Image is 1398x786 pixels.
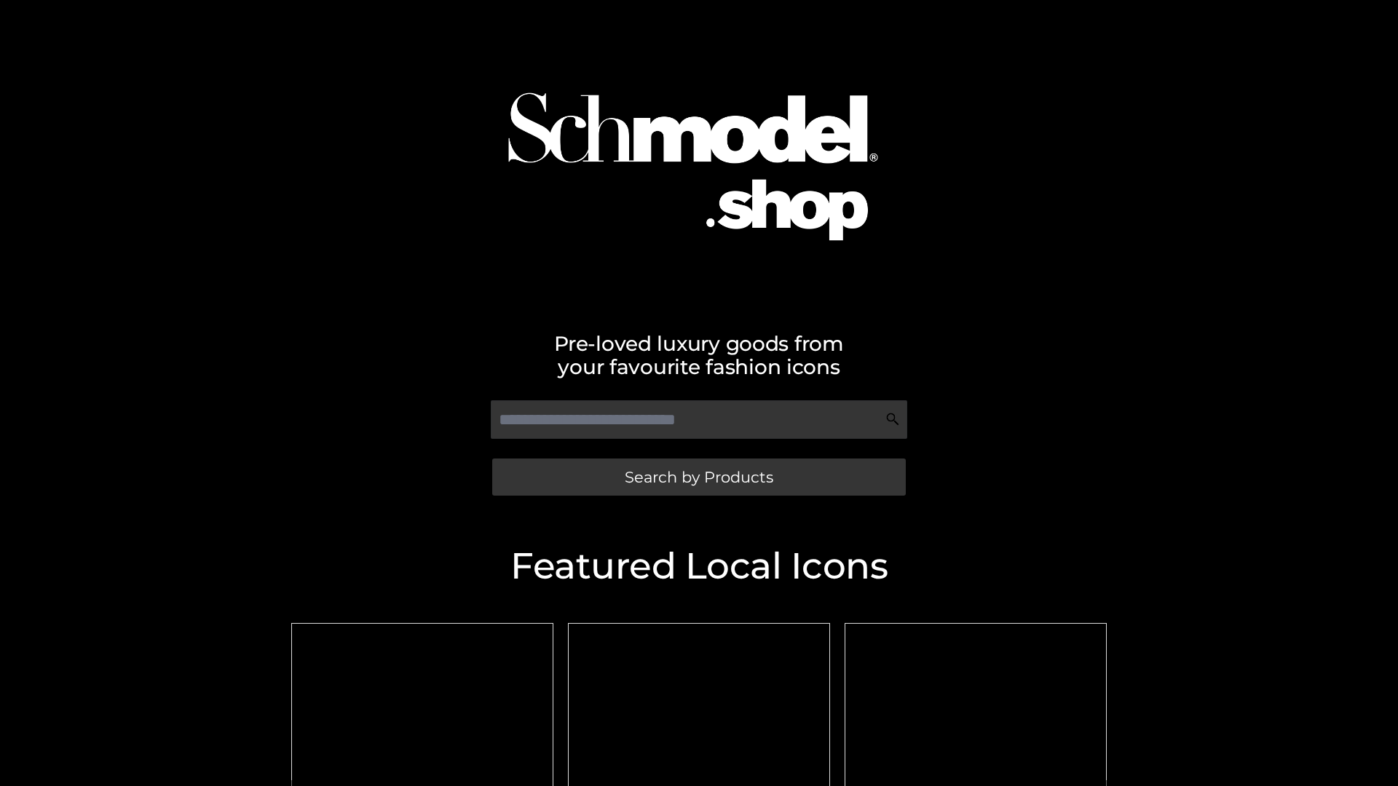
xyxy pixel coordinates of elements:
span: Search by Products [625,469,773,485]
a: Search by Products [492,458,906,496]
img: Search Icon [885,412,900,426]
h2: Pre-loved luxury goods from your favourite fashion icons [284,332,1114,378]
h2: Featured Local Icons​ [284,548,1114,584]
